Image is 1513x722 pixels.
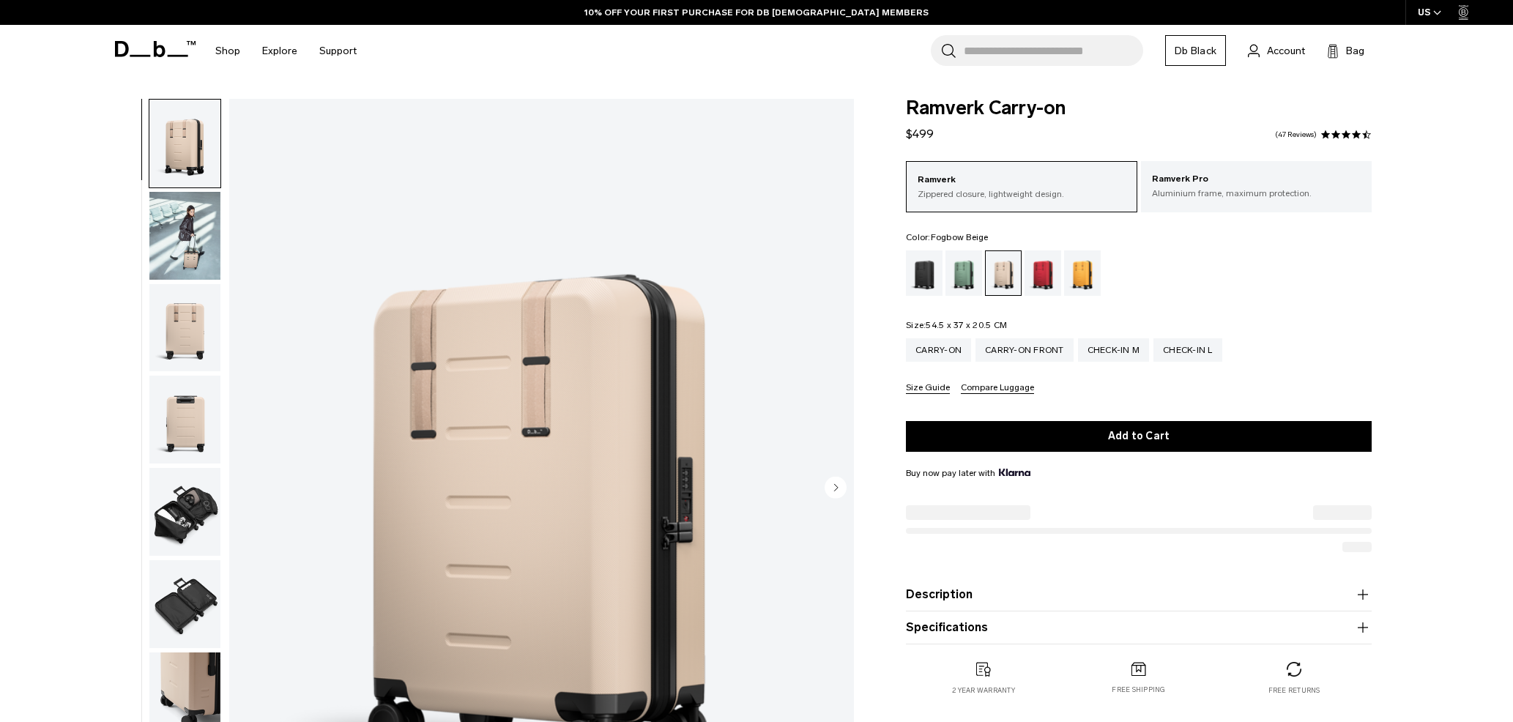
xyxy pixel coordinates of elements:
[1152,172,1361,187] p: Ramverk Pro
[584,6,929,19] a: 10% OFF YOUR FIRST PURCHASE FOR DB [DEMOGRAPHIC_DATA] MEMBERS
[1268,685,1320,696] p: Free returns
[906,99,1372,118] span: Ramverk Carry-on
[945,250,982,296] a: Green Ray
[1064,250,1101,296] a: Parhelion Orange
[149,192,220,280] img: Ramverk Carry-on Fogbow Beige
[262,25,297,77] a: Explore
[149,559,221,649] button: Ramverk Carry-on Fogbow Beige
[215,25,240,77] a: Shop
[906,233,989,242] legend: Color:
[952,685,1015,696] p: 2 year warranty
[906,466,1030,480] span: Buy now pay later with
[906,250,943,296] a: Black Out
[985,250,1022,296] a: Fogbow Beige
[1275,131,1317,138] a: 47 reviews
[1165,35,1226,66] a: Db Black
[906,383,950,394] button: Size Guide
[1152,187,1361,200] p: Aluminium frame, maximum protection.
[1267,43,1305,59] span: Account
[149,560,220,648] img: Ramverk Carry-on Fogbow Beige
[918,173,1126,187] p: Ramverk
[1141,161,1372,211] a: Ramverk Pro Aluminium frame, maximum protection.
[906,321,1007,330] legend: Size:
[1346,43,1364,59] span: Bag
[906,421,1372,452] button: Add to Cart
[1112,685,1165,695] p: Free shipping
[1025,250,1061,296] a: Sprite Lightning Red
[149,283,221,373] button: Ramverk Carry-on Fogbow Beige
[999,469,1030,476] img: {"height" => 20, "alt" => "Klarna"}
[825,476,847,501] button: Next slide
[204,25,368,77] nav: Main Navigation
[931,232,989,242] span: Fogbow Beige
[961,383,1034,394] button: Compare Luggage
[906,127,934,141] span: $499
[149,99,221,188] button: Ramverk Carry-on Fogbow Beige
[149,284,220,372] img: Ramverk Carry-on Fogbow Beige
[149,468,220,556] img: Ramverk Carry-on Fogbow Beige
[149,467,221,557] button: Ramverk Carry-on Fogbow Beige
[1248,42,1305,59] a: Account
[1153,338,1222,362] a: Check-in L
[1078,338,1150,362] a: Check-in M
[149,100,220,187] img: Ramverk Carry-on Fogbow Beige
[906,586,1372,603] button: Description
[149,191,221,280] button: Ramverk Carry-on Fogbow Beige
[906,619,1372,636] button: Specifications
[975,338,1074,362] a: Carry-on Front
[918,187,1126,201] p: Zippered closure, lightweight design.
[926,320,1007,330] span: 54.5 x 37 x 20.5 CM
[149,375,221,464] button: Ramverk Carry-on Fogbow Beige
[319,25,357,77] a: Support
[1327,42,1364,59] button: Bag
[149,376,220,464] img: Ramverk Carry-on Fogbow Beige
[906,338,971,362] a: Carry-on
